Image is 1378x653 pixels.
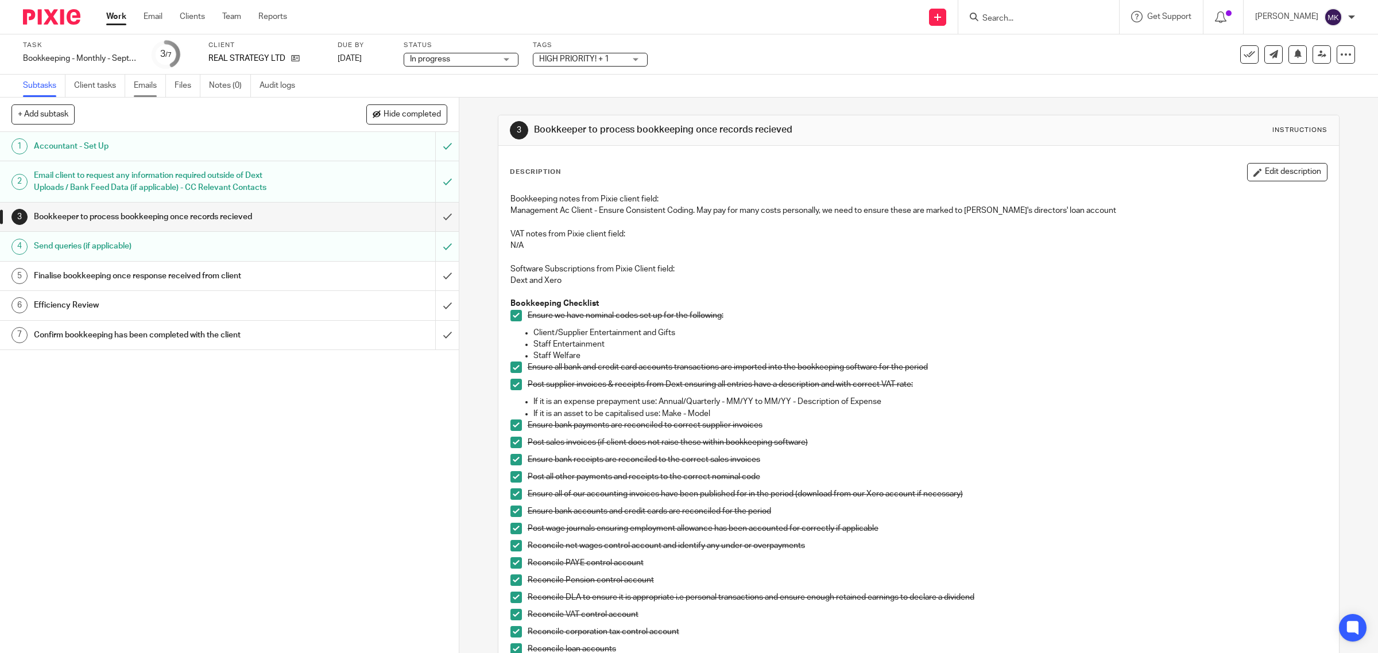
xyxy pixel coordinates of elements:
[134,75,166,97] a: Emails
[11,327,28,343] div: 7
[533,41,648,50] label: Tags
[528,437,1327,448] p: Post sales invoices (if client does not raise these within bookkeeping software)
[34,238,294,255] h1: Send queries (if applicable)
[533,396,1327,407] p: If it is an expense prepayment use: Annual/Quarterly - MM/YY to MM/YY - Description of Expense
[34,326,294,344] h1: Confirm bookkeeping has been completed with the client
[222,11,241,22] a: Team
[160,48,172,61] div: 3
[539,55,609,63] span: HIGH PRIORITY! + 1
[1247,163,1327,181] button: Edit description
[11,138,28,154] div: 1
[528,626,1327,638] p: Reconcile corporation tax control account
[209,75,251,97] a: Notes (0)
[510,121,528,139] div: 3
[180,11,205,22] a: Clients
[528,609,1327,620] p: Reconcile VAT control account
[510,228,1327,240] p: VAT notes from Pixie client field:
[144,11,162,22] a: Email
[23,9,80,25] img: Pixie
[106,11,126,22] a: Work
[510,263,1327,275] p: Software Subscriptions from Pixie Client field:
[528,454,1327,465] p: Ensure bank receipts are reconciled to the correct sales invoices
[208,53,285,64] p: REAL STRATEGY LTD
[74,75,125,97] a: Client tasks
[34,167,294,196] h1: Email client to request any information required outside of Dext Uploads / Bank Feed Data (if app...
[366,104,447,124] button: Hide completed
[11,174,28,190] div: 2
[510,168,561,177] p: Description
[34,138,294,155] h1: Accountant - Set Up
[34,208,294,226] h1: Bookkeeper to process bookkeeping once records recieved
[23,41,138,50] label: Task
[11,209,28,225] div: 3
[1272,126,1327,135] div: Instructions
[533,327,1327,339] p: Client/Supplier Entertainment and Gifts
[258,11,287,22] a: Reports
[510,300,599,308] strong: Bookkeeping Checklist
[208,41,323,50] label: Client
[384,110,441,119] span: Hide completed
[528,592,1327,603] p: Reconcile DLA to ensure it is appropriate i.e personal transactions and ensure enough retained ea...
[34,267,294,285] h1: Finalise bookkeeping once response received from client
[338,41,389,50] label: Due by
[23,53,138,64] div: Bookkeeping - Monthly - September
[528,574,1327,586] p: Reconcile Pension control account
[528,557,1327,569] p: Reconcile PAYE control account
[510,275,1327,286] p: Dext and Xero
[534,124,943,136] h1: Bookkeeper to process bookkeeping once records recieved
[528,488,1327,500] p: Ensure all of our accounting invoices have been published for in the period (download from our Xe...
[510,240,1327,251] p: N/A
[533,350,1327,362] p: Staff Welfare
[175,75,200,97] a: Files
[528,540,1327,551] p: Reconcile net wages control account and identify any under or overpayments
[510,205,1327,216] p: Management Ac Client - Ensure Consistent Coding. May pay for many costs personally, we need to en...
[1147,13,1191,21] span: Get Support
[528,523,1327,534] p: Post wage journals ensuring employment allowance has been accounted for correctly if applicable
[981,14,1085,24] input: Search
[11,268,28,284] div: 5
[1255,11,1318,22] p: [PERSON_NAME]
[11,297,28,313] div: 6
[34,297,294,314] h1: Efficiency Review
[11,239,28,255] div: 4
[23,75,65,97] a: Subtasks
[338,55,362,63] span: [DATE]
[260,75,304,97] a: Audit logs
[528,362,1327,373] p: Ensure all bank and credit card accounts transactions are imported into the bookkeeping software ...
[528,471,1327,483] p: Post all other payments and receipts to the correct nominal code
[410,55,450,63] span: In progress
[528,310,1327,321] p: Ensure we have nominal codes set up for the following:
[528,506,1327,517] p: Ensure bank accounts and credit cards are reconciled for the period
[533,408,1327,419] p: If it is an asset to be capitalised use: Make - Model
[11,104,75,124] button: + Add subtask
[528,419,1327,431] p: Ensure bank payments are reconciled to correct supplier invoices
[165,52,172,58] small: /7
[404,41,518,50] label: Status
[510,193,1327,205] p: Bookkeeping notes from Pixie client field:
[528,379,1327,390] p: Post supplier invoices & receipts from Dext ensuring all entries have a description and with corr...
[533,339,1327,350] p: Staff Entertainment
[1324,8,1342,26] img: svg%3E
